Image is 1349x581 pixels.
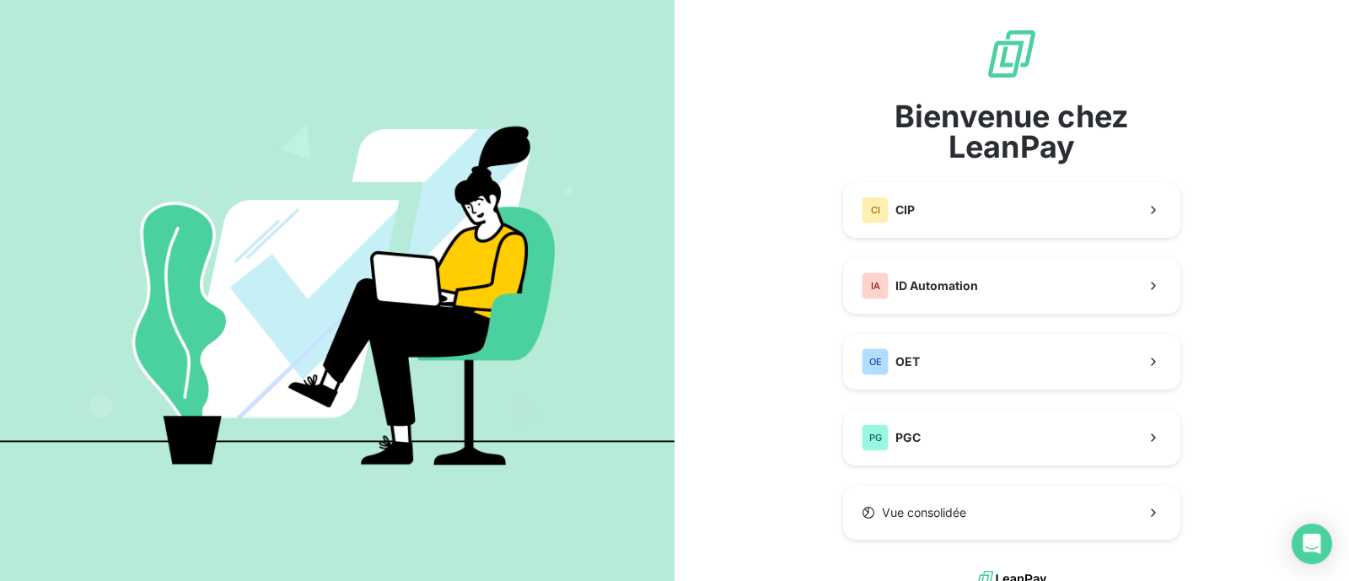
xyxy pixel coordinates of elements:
[843,486,1180,540] button: Vue consolidée
[895,429,921,446] span: PGC
[862,348,889,375] div: OE
[862,272,889,299] div: IA
[843,410,1180,465] button: PGPGC
[843,334,1180,390] button: OEOET
[895,353,920,370] span: OET
[862,196,889,223] div: CI
[862,424,889,451] div: PG
[843,101,1180,162] span: Bienvenue chez LeanPay
[843,258,1180,314] button: IAID Automation
[985,27,1039,81] img: logo sigle
[882,504,966,521] span: Vue consolidée
[843,182,1180,238] button: CICIP
[895,277,978,294] span: ID Automation
[1292,524,1332,564] div: Open Intercom Messenger
[895,202,915,218] span: CIP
